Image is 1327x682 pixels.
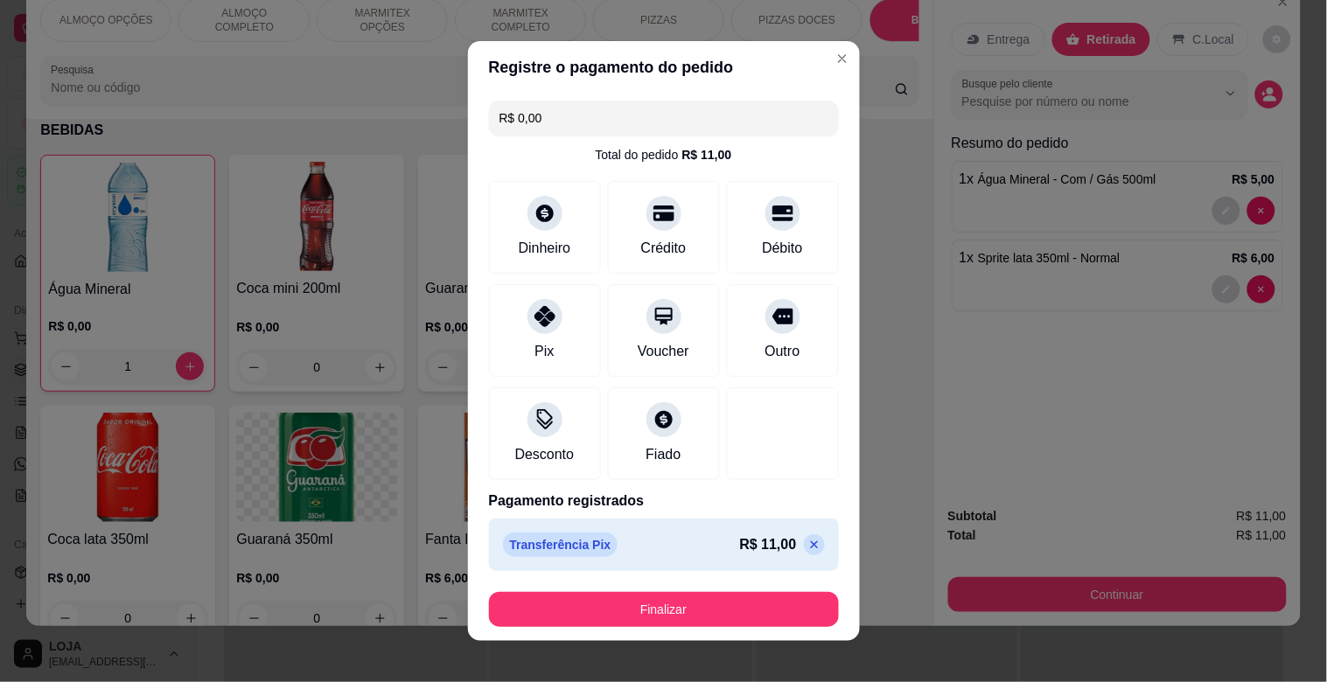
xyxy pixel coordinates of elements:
[503,532,618,557] p: Transferência Pix
[534,341,554,362] div: Pix
[828,45,856,73] button: Close
[641,238,687,259] div: Crédito
[765,341,800,362] div: Outro
[468,41,860,94] header: Registre o pagamento do pedido
[596,146,732,164] div: Total do pedido
[489,491,839,511] p: Pagamento registrados
[740,534,797,555] p: R$ 11,00
[499,101,828,136] input: Ex.: hambúrguer de cordeiro
[762,238,802,259] div: Débito
[519,238,571,259] div: Dinheiro
[638,341,689,362] div: Voucher
[682,146,732,164] div: R$ 11,00
[489,592,839,627] button: Finalizar
[646,444,681,465] div: Fiado
[515,444,575,465] div: Desconto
